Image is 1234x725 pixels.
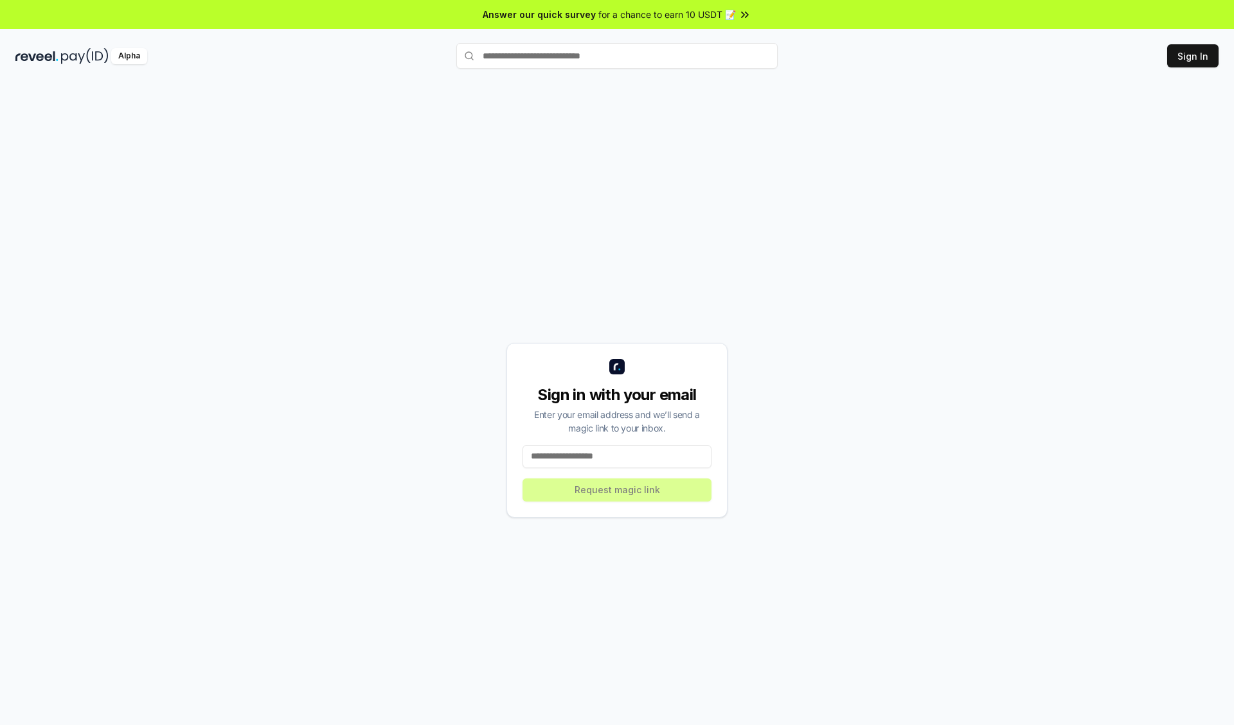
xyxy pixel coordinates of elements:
span: Answer our quick survey [483,8,596,21]
span: for a chance to earn 10 USDT 📝 [598,8,736,21]
div: Sign in with your email [523,385,711,405]
img: reveel_dark [15,48,58,64]
div: Alpha [111,48,147,64]
div: Enter your email address and we’ll send a magic link to your inbox. [523,408,711,435]
button: Sign In [1167,44,1219,67]
img: pay_id [61,48,109,64]
img: logo_small [609,359,625,374]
